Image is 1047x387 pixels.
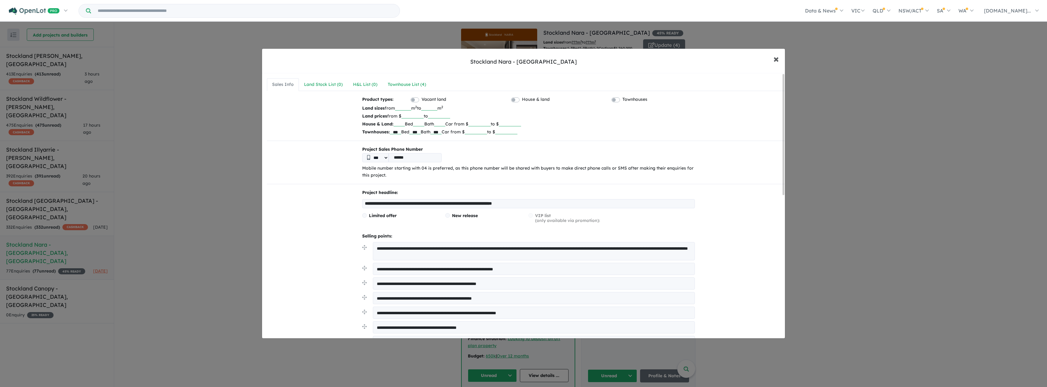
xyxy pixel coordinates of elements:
[362,128,695,136] p: Bed Bath Car from $ to $
[362,189,695,196] p: Project headline:
[441,105,443,109] sup: 2
[415,105,417,109] sup: 2
[92,4,398,17] input: Try estate name, suburb, builder or developer
[422,96,446,103] label: Vacant land
[522,96,550,103] label: House & land
[362,165,695,179] p: Mobile number starting with 04 is preferred, as this phone number will be shared with buyers to m...
[362,96,394,104] b: Product types:
[362,146,695,153] b: Project Sales Phone Number
[353,81,377,88] div: H&L List ( 0 )
[367,155,370,160] img: Phone icon
[362,233,695,240] p: Selling points:
[362,113,387,119] b: Land prices
[362,280,367,285] img: drag.svg
[304,81,343,88] div: Land Stock List ( 0 )
[452,213,478,218] span: New release
[362,112,695,120] p: from $ to
[984,8,1031,14] span: [DOMAIN_NAME]...
[362,104,695,112] p: from m to m
[470,58,577,66] div: Stockland Nara - [GEOGRAPHIC_DATA]
[622,96,647,103] label: Townhouses
[362,324,367,329] img: drag.svg
[9,7,60,15] img: Openlot PRO Logo White
[362,105,385,111] b: Land sizes
[362,121,394,127] b: House & Land:
[362,266,367,270] img: drag.svg
[362,120,695,128] p: Bed Bath Car from $ to $
[362,295,367,300] img: drag.svg
[388,81,426,88] div: Townhouse List ( 4 )
[272,81,294,88] div: Sales Info
[362,245,367,250] img: drag.svg
[362,129,390,135] b: Townhouses:
[773,52,779,65] span: ×
[369,213,397,218] span: Limited offer
[362,310,367,314] img: drag.svg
